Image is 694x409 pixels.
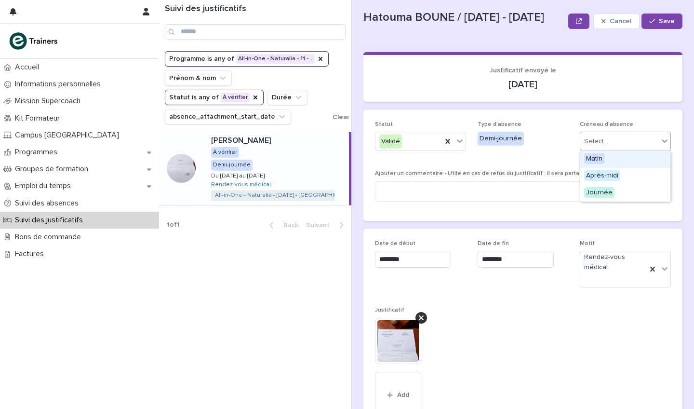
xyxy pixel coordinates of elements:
span: Créneau d'absence [580,122,633,127]
div: Journée [580,185,670,202]
div: Matin [580,151,670,168]
span: Back [278,222,298,229]
p: [PERSON_NAME] [211,134,273,145]
div: Select... [584,136,608,147]
span: Après-midi [584,170,620,181]
span: Ajouter un commentaire - Utile en cas de refus du justificatif : il sera partagé à l'apprenant.e [375,171,629,177]
p: Suivi des absences [11,199,86,208]
p: Programmes [11,148,65,157]
p: Factures [11,249,52,259]
span: Justificatif envoyé le [490,67,556,74]
div: Demi-journée [211,160,253,170]
button: absence_attachment_start_date [165,109,291,124]
a: All-in-One - Naturalia - [DATE] - [GEOGRAPHIC_DATA] - Vendeur en produits frais [215,192,431,199]
input: Search [165,24,346,40]
span: Date de fin [478,241,509,246]
button: Save [641,14,682,29]
p: Groupes de formation [11,164,96,174]
span: Save [659,18,675,25]
p: Campus [GEOGRAPHIC_DATA] [11,131,127,140]
div: Demi-journée [478,132,524,146]
button: Next [302,221,351,230]
a: Rendez-vous médical [211,181,271,188]
span: Clear all filters [333,114,378,121]
button: Clear all filters [329,110,378,124]
div: Validé [379,135,402,149]
span: Journée [584,187,614,198]
button: Back [262,221,302,230]
span: Justificatif [375,307,404,313]
button: Cancel [593,14,640,29]
h1: Suivi des justificatifs [165,4,346,14]
p: Du [DATE] au [DATE] [211,171,267,179]
span: Add [397,392,409,398]
p: Suivi des justificatifs [11,216,91,225]
p: Hatouma BOUNE / [DATE] - [DATE] [363,11,564,25]
p: Bons de commande [11,232,89,242]
span: Date de début [375,241,415,246]
p: Emploi du temps [11,181,79,191]
span: Type d'absence [478,122,521,127]
div: Après-midi [580,168,670,185]
p: Kit Formateur [11,114,67,123]
p: Mission Supercoach [11,96,88,106]
button: Durée [267,90,307,105]
div: À vérifier [211,147,239,158]
p: Accueil [11,63,47,72]
p: [DATE] [375,79,671,90]
img: K0CqGN7SDeD6s4JG8KQk [8,31,61,51]
p: 1 of 1 [159,213,187,237]
span: Next [306,222,335,229]
button: Programme [165,51,329,67]
span: Statut [375,122,393,127]
button: Statut [165,90,264,105]
span: Rendez-vous médical [584,252,643,273]
span: Cancel [610,18,631,25]
p: Informations personnelles [11,80,108,89]
button: Prénom & nom [165,70,232,86]
span: Motif [580,241,595,246]
span: Matin [584,153,604,164]
a: [PERSON_NAME][PERSON_NAME] À vérifierDemi-journéeDu [DATE] au [DATE]Du [DATE] au [DATE] Rendez-vo... [159,132,351,205]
